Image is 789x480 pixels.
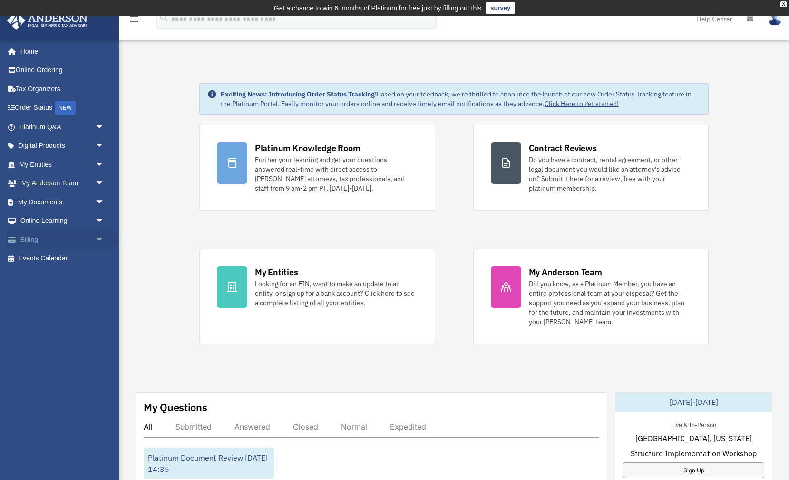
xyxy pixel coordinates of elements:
div: Normal [341,422,367,432]
a: Sign Up [623,462,764,478]
div: Live & In-Person [663,419,724,429]
a: menu [128,17,140,25]
a: Events Calendar [7,249,119,268]
span: [GEOGRAPHIC_DATA], [US_STATE] [635,432,752,444]
a: Online Ordering [7,61,119,80]
div: My Questions [144,400,207,414]
div: Looking for an EIN, want to make an update to an entity, or sign up for a bank account? Click her... [255,279,418,307]
span: arrow_drop_down [95,117,114,137]
a: Tax Organizers [7,79,119,98]
div: Submitted [175,422,212,432]
span: arrow_drop_down [95,174,114,193]
div: Answered [234,422,270,432]
span: arrow_drop_down [95,211,114,231]
div: All [144,422,153,432]
i: search [159,13,169,23]
div: Platinum Knowledge Room [255,142,360,154]
a: My Anderson Teamarrow_drop_down [7,174,119,193]
a: Online Learningarrow_drop_down [7,211,119,230]
div: Further your learning and get your questions answered real-time with direct access to [PERSON_NAM... [255,155,418,193]
div: Platinum Document Review [DATE] 14:35 [144,448,274,479]
a: My Entities Looking for an EIN, want to make an update to an entity, or sign up for a bank accoun... [199,249,435,344]
div: Do you have a contract, rental agreement, or other legal document you would like an attorney's ad... [529,155,692,193]
i: menu [128,13,140,25]
span: arrow_drop_down [95,136,114,156]
div: My Entities [255,266,298,278]
a: My Entitiesarrow_drop_down [7,155,119,174]
a: My Documentsarrow_drop_down [7,192,119,211]
a: Platinum Q&Aarrow_drop_down [7,117,119,136]
div: [DATE]-[DATE] [615,393,772,412]
span: Structure Implementation Workshop [631,448,757,459]
div: close [780,1,787,7]
div: NEW [55,101,76,115]
div: Did you know, as a Platinum Member, you have an entire professional team at your disposal? Get th... [529,279,692,326]
div: Contract Reviews [529,142,597,154]
a: Digital Productsarrow_drop_down [7,136,119,155]
strong: Exciting News: Introducing Order Status Tracking! [221,90,377,98]
a: Home [7,42,114,61]
a: Platinum Knowledge Room Further your learning and get your questions answered real-time with dire... [199,125,435,211]
div: Expedited [390,422,426,432]
span: arrow_drop_down [95,230,114,250]
a: Contract Reviews Do you have a contract, rental agreement, or other legal document you would like... [473,125,709,211]
a: Click Here to get started! [545,99,619,108]
span: arrow_drop_down [95,192,114,212]
a: survey [486,2,515,14]
div: Get a chance to win 6 months of Platinum for free just by filling out this [274,2,482,14]
img: Anderson Advisors Platinum Portal [4,11,90,30]
span: arrow_drop_down [95,155,114,174]
div: Based on your feedback, we're thrilled to announce the launch of our new Order Status Tracking fe... [221,89,701,108]
a: My Anderson Team Did you know, as a Platinum Member, you have an entire professional team at your... [473,249,709,344]
img: User Pic [768,12,782,26]
a: Billingarrow_drop_down [7,230,119,249]
a: Order StatusNEW [7,98,119,118]
div: My Anderson Team [529,266,602,278]
div: Closed [293,422,318,432]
